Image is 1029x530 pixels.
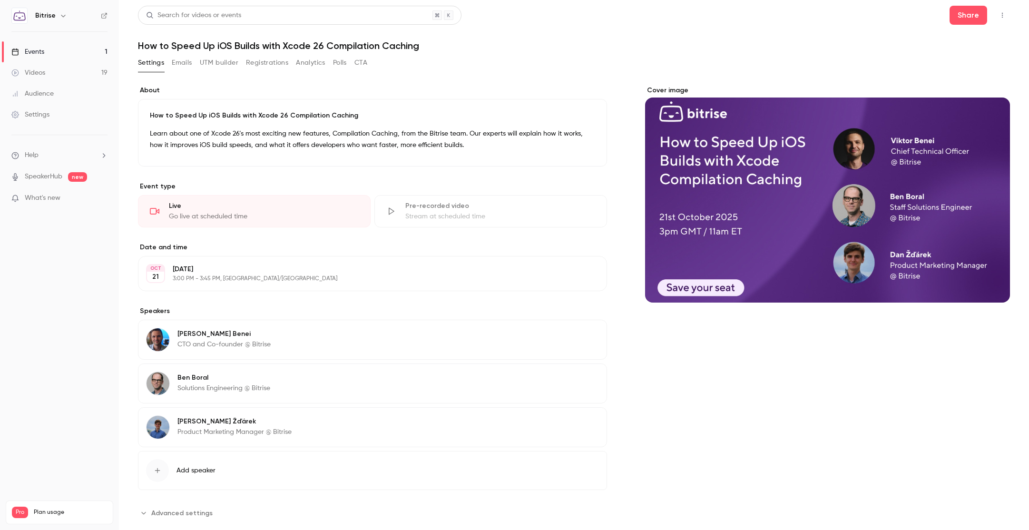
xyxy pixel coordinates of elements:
[138,182,607,191] p: Event type
[333,55,347,70] button: Polls
[405,201,595,211] div: Pre-recorded video
[35,11,56,20] h6: Bitrise
[25,172,62,182] a: SpeakerHub
[12,507,28,518] span: Pro
[147,372,169,395] img: Ben Boral
[11,110,49,119] div: Settings
[138,505,607,520] section: Advanced settings
[173,265,557,274] p: [DATE]
[25,193,60,203] span: What's new
[11,89,54,98] div: Audience
[177,340,271,349] p: CTO and Co-founder @ Bitrise
[645,86,1010,303] section: Cover image
[150,111,595,120] p: How to Speed Up iOS Builds with Xcode 26 Compilation Caching
[12,8,27,23] img: Bitrise
[68,172,87,182] span: new
[177,329,271,339] p: [PERSON_NAME] Benei
[169,201,359,211] div: Live
[34,509,107,516] span: Plan usage
[176,466,216,475] span: Add speaker
[11,150,108,160] li: help-dropdown-opener
[374,195,607,227] div: Pre-recorded videoStream at scheduled time
[169,212,359,221] div: Go live at scheduled time
[177,427,292,437] p: Product Marketing Manager @ Bitrise
[147,328,169,351] img: Viktor Benei
[150,128,595,151] p: Learn about one of Xcode 26’s most exciting new features, Compilation Caching, from the Bitrise t...
[138,451,607,490] button: Add speaker
[138,407,607,447] div: Dan Žďárek[PERSON_NAME] ŽďárekProduct Marketing Manager @ Bitrise
[177,417,292,426] p: [PERSON_NAME] Žďárek
[138,40,1010,51] h1: How to Speed Up iOS Builds with Xcode 26 Compilation Caching
[11,47,44,57] div: Events
[138,86,607,95] label: About
[246,55,288,70] button: Registrations
[138,195,371,227] div: LiveGo live at scheduled time
[152,272,159,282] p: 21
[296,55,325,70] button: Analytics
[645,86,1010,95] label: Cover image
[147,416,169,439] img: Dan Žďárek
[950,6,987,25] button: Share
[172,55,192,70] button: Emails
[177,373,270,383] p: Ben Boral
[354,55,367,70] button: CTA
[147,265,164,272] div: OCT
[138,320,607,360] div: Viktor Benei[PERSON_NAME] BeneiCTO and Co-founder @ Bitrise
[138,306,607,316] label: Speakers
[138,363,607,403] div: Ben BoralBen BoralSolutions Engineering @ Bitrise
[200,55,238,70] button: UTM builder
[25,150,39,160] span: Help
[146,10,241,20] div: Search for videos or events
[11,68,45,78] div: Videos
[96,194,108,203] iframe: Noticeable Trigger
[173,275,557,283] p: 3:00 PM - 3:45 PM, [GEOGRAPHIC_DATA]/[GEOGRAPHIC_DATA]
[138,55,164,70] button: Settings
[138,243,607,252] label: Date and time
[151,508,213,518] span: Advanced settings
[138,505,218,520] button: Advanced settings
[405,212,595,221] div: Stream at scheduled time
[177,383,270,393] p: Solutions Engineering @ Bitrise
